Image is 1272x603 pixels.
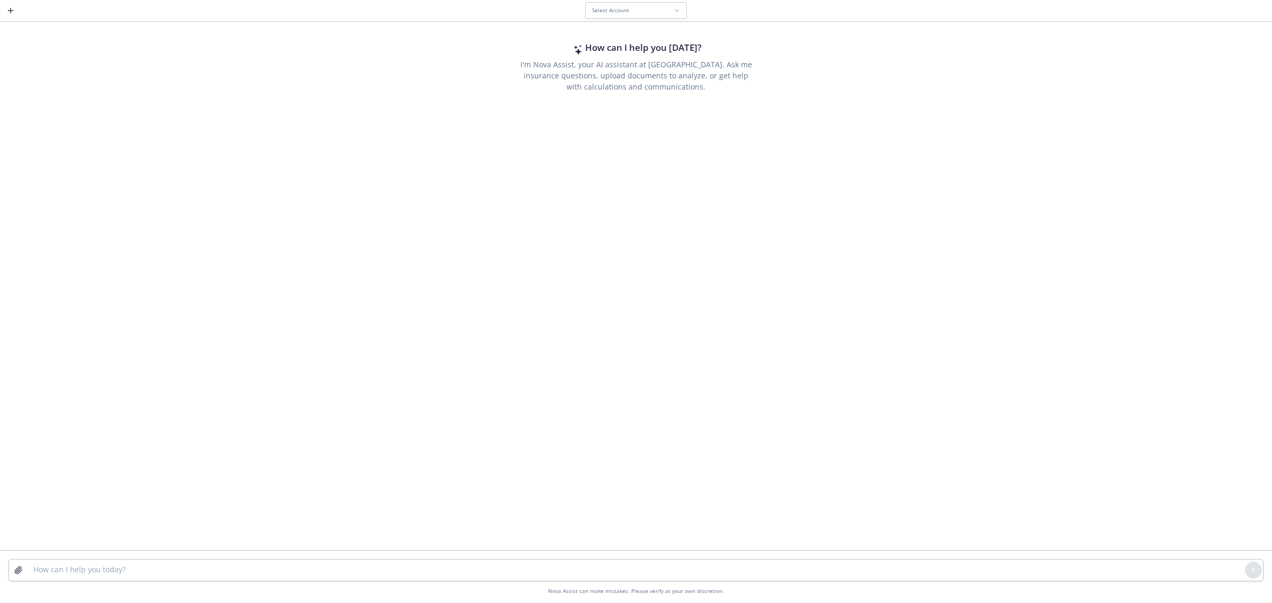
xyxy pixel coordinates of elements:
[517,59,755,92] p: I'm Nova Assist, your AI assistant at [GEOGRAPHIC_DATA]. Ask me insurance questions, upload docum...
[2,2,19,19] button: Create a new chat
[585,41,702,55] h2: How can I help you [DATE]?
[8,588,1264,595] div: Nova Assist can make mistakes. Please verify at your own discretion.
[592,7,629,14] span: Select Account
[585,2,687,19] button: Select Account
